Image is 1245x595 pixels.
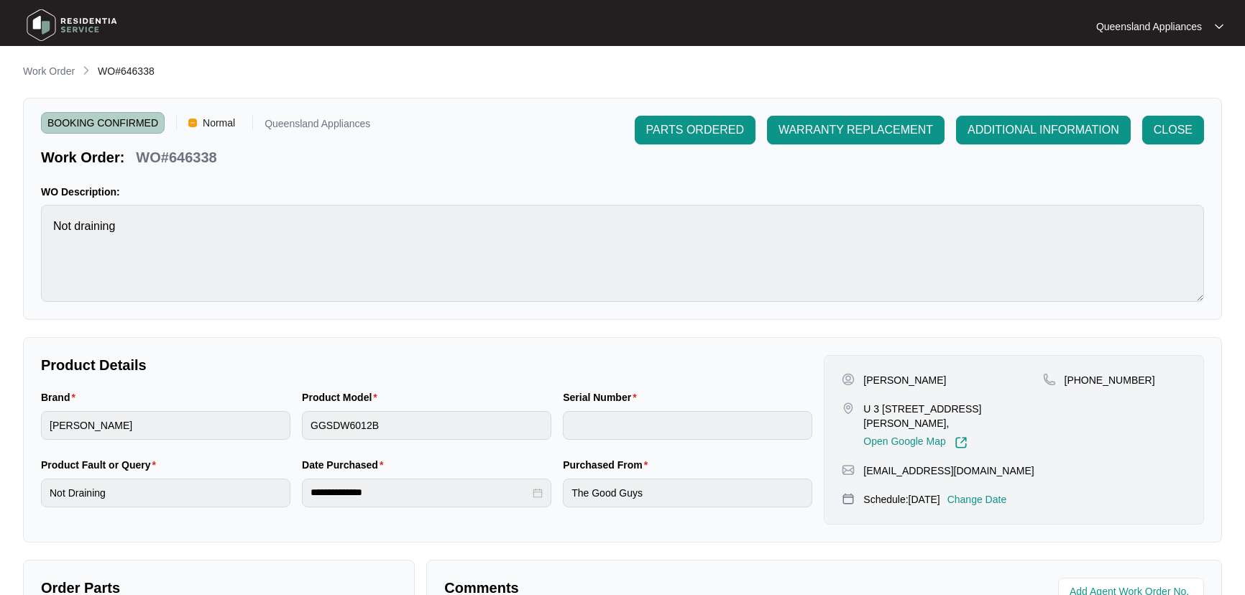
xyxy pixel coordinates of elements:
p: Work Order [23,64,75,78]
p: Work Order: [41,147,124,167]
img: chevron-right [81,65,92,76]
img: Vercel Logo [188,119,197,127]
p: Change Date [947,492,1007,507]
p: Queensland Appliances [265,119,370,134]
img: Link-External [955,436,968,449]
button: ADDITIONAL INFORMATION [956,116,1131,144]
img: map-pin [1043,373,1056,386]
label: Product Fault or Query [41,458,162,472]
span: CLOSE [1154,121,1193,139]
a: Work Order [20,64,78,80]
label: Date Purchased [302,458,389,472]
p: WO Description: [41,185,1204,199]
p: [EMAIL_ADDRESS][DOMAIN_NAME] [863,463,1034,478]
img: dropdown arrow [1215,23,1223,30]
input: Product Fault or Query [41,479,290,507]
input: Purchased From [563,479,812,507]
p: U 3 [STREET_ADDRESS][PERSON_NAME], [863,402,1042,430]
label: Serial Number [563,390,642,405]
button: WARRANTY REPLACEMENT [767,116,945,144]
p: Schedule: [DATE] [863,492,940,507]
span: Normal [197,112,241,134]
button: PARTS ORDERED [635,116,755,144]
p: WO#646338 [136,147,216,167]
label: Purchased From [563,458,653,472]
button: CLOSE [1142,116,1204,144]
img: user-pin [842,373,855,386]
span: ADDITIONAL INFORMATION [968,121,1119,139]
p: [PERSON_NAME] [863,373,946,387]
p: Product Details [41,355,812,375]
p: [PHONE_NUMBER] [1065,373,1155,387]
label: Brand [41,390,81,405]
label: Product Model [302,390,383,405]
span: WARRANTY REPLACEMENT [778,121,933,139]
input: Serial Number [563,411,812,440]
img: residentia service logo [22,4,122,47]
img: map-pin [842,492,855,505]
span: BOOKING CONFIRMED [41,112,165,134]
input: Date Purchased [311,485,530,500]
img: map-pin [842,402,855,415]
input: Product Model [302,411,551,440]
img: map-pin [842,463,855,476]
a: Open Google Map [863,436,967,449]
input: Brand [41,411,290,440]
span: PARTS ORDERED [646,121,744,139]
textarea: Not draining [41,205,1204,302]
span: WO#646338 [98,65,155,77]
p: Queensland Appliances [1096,19,1202,34]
